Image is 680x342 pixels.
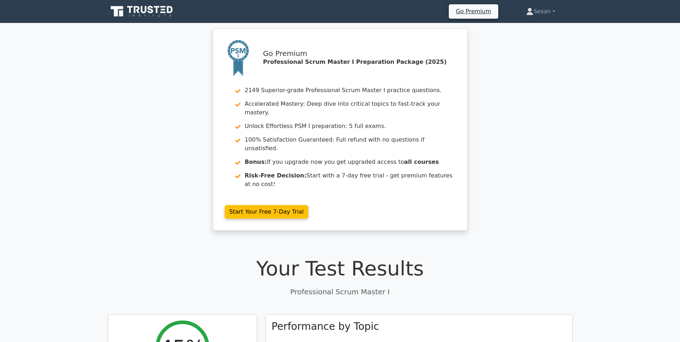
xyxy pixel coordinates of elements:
[108,286,572,297] p: Professional Scrum Master I
[225,205,309,219] a: Start Your Free 7-Day Trial
[272,320,379,333] h3: Performance by Topic
[509,4,572,19] a: Sesan
[452,6,495,16] a: Go Premium
[108,256,572,280] h1: Your Test Results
